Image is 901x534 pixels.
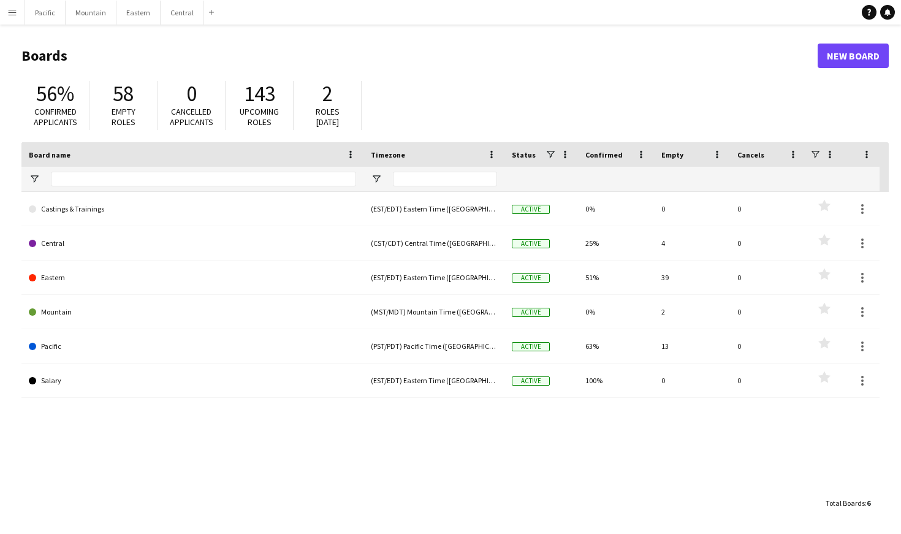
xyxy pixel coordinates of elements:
span: Board name [29,150,70,159]
span: Upcoming roles [240,106,279,128]
div: 0 [730,295,806,329]
div: 0 [730,261,806,294]
a: New Board [818,44,889,68]
span: 143 [244,80,275,107]
div: 0 [730,192,806,226]
div: (MST/MDT) Mountain Time ([GEOGRAPHIC_DATA] & [GEOGRAPHIC_DATA]) [363,295,504,329]
span: Confirmed [585,150,623,159]
span: Roles [DATE] [316,106,340,128]
div: 63% [578,329,654,363]
span: Confirmed applicants [34,106,77,128]
div: (EST/EDT) Eastern Time ([GEOGRAPHIC_DATA] & [GEOGRAPHIC_DATA]) [363,364,504,397]
span: Empty roles [112,106,135,128]
input: Board name Filter Input [51,172,356,186]
div: : [826,491,870,515]
span: Active [512,342,550,351]
span: Status [512,150,536,159]
a: Central [29,226,356,261]
span: Active [512,308,550,317]
a: Pacific [29,329,356,364]
div: 39 [654,261,730,294]
span: Total Boards [826,498,865,508]
div: 100% [578,364,654,397]
span: 56% [36,80,74,107]
div: (EST/EDT) Eastern Time ([GEOGRAPHIC_DATA] & [GEOGRAPHIC_DATA]) [363,261,504,294]
button: Open Filter Menu [371,174,382,185]
span: 2 [322,80,333,107]
button: Pacific [25,1,66,25]
span: Cancels [737,150,764,159]
div: (EST/EDT) Eastern Time ([GEOGRAPHIC_DATA] & [GEOGRAPHIC_DATA]) [363,192,504,226]
div: 0 [730,226,806,260]
div: 2 [654,295,730,329]
div: 0 [730,329,806,363]
div: (CST/CDT) Central Time ([GEOGRAPHIC_DATA] & [GEOGRAPHIC_DATA]) [363,226,504,260]
button: Mountain [66,1,116,25]
a: Eastern [29,261,356,295]
div: 4 [654,226,730,260]
span: 6 [867,498,870,508]
div: 0 [654,364,730,397]
span: Cancelled applicants [170,106,213,128]
div: 13 [654,329,730,363]
span: Active [512,239,550,248]
button: Central [161,1,204,25]
div: 51% [578,261,654,294]
span: Active [512,205,550,214]
div: 0 [730,364,806,397]
div: 0% [578,295,654,329]
span: 0 [186,80,197,107]
span: 58 [113,80,134,107]
span: Timezone [371,150,405,159]
span: Active [512,273,550,283]
a: Castings & Trainings [29,192,356,226]
div: 25% [578,226,654,260]
div: 0% [578,192,654,226]
div: (PST/PDT) Pacific Time ([GEOGRAPHIC_DATA] & [GEOGRAPHIC_DATA]) [363,329,504,363]
span: Active [512,376,550,386]
h1: Boards [21,47,818,65]
button: Open Filter Menu [29,174,40,185]
a: Salary [29,364,356,398]
a: Mountain [29,295,356,329]
input: Timezone Filter Input [393,172,497,186]
span: Empty [661,150,683,159]
button: Eastern [116,1,161,25]
div: 0 [654,192,730,226]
